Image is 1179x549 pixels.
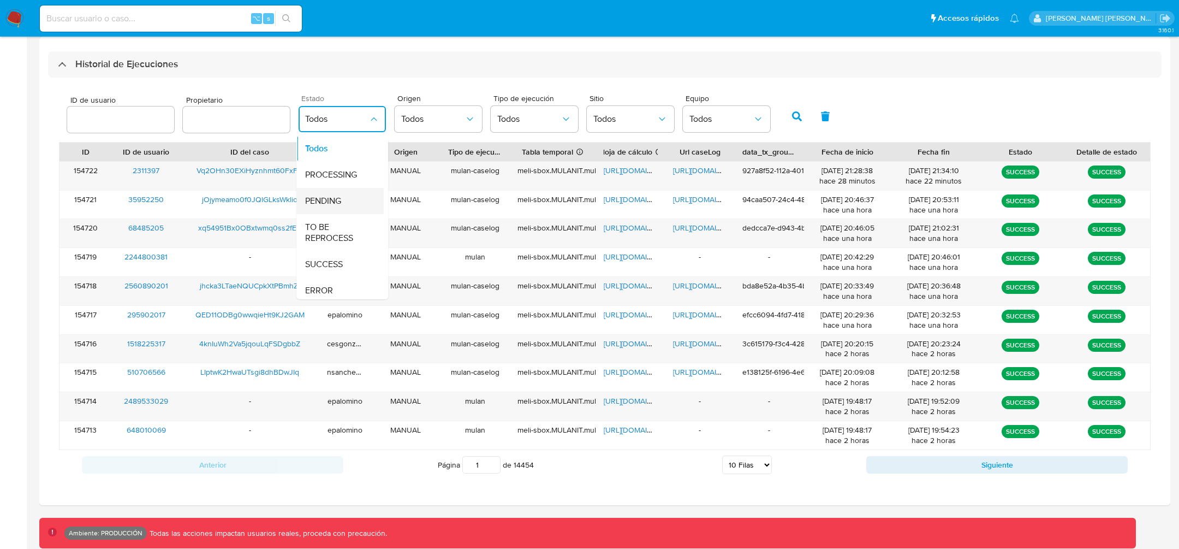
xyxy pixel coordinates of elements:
p: Ambiente: PRODUCCIÓN [69,531,142,535]
button: search-icon [275,11,297,26]
p: stella.andriano@mercadolibre.com [1046,13,1156,23]
span: ⌥ [252,13,260,23]
span: 3.160.1 [1158,26,1174,34]
input: Buscar usuario o caso... [40,11,302,26]
a: Notificaciones [1010,14,1019,23]
span: s [267,13,270,23]
a: Salir [1159,13,1171,24]
p: Todas las acciones impactan usuarios reales, proceda con precaución. [147,528,387,539]
span: Accesos rápidos [938,13,999,24]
